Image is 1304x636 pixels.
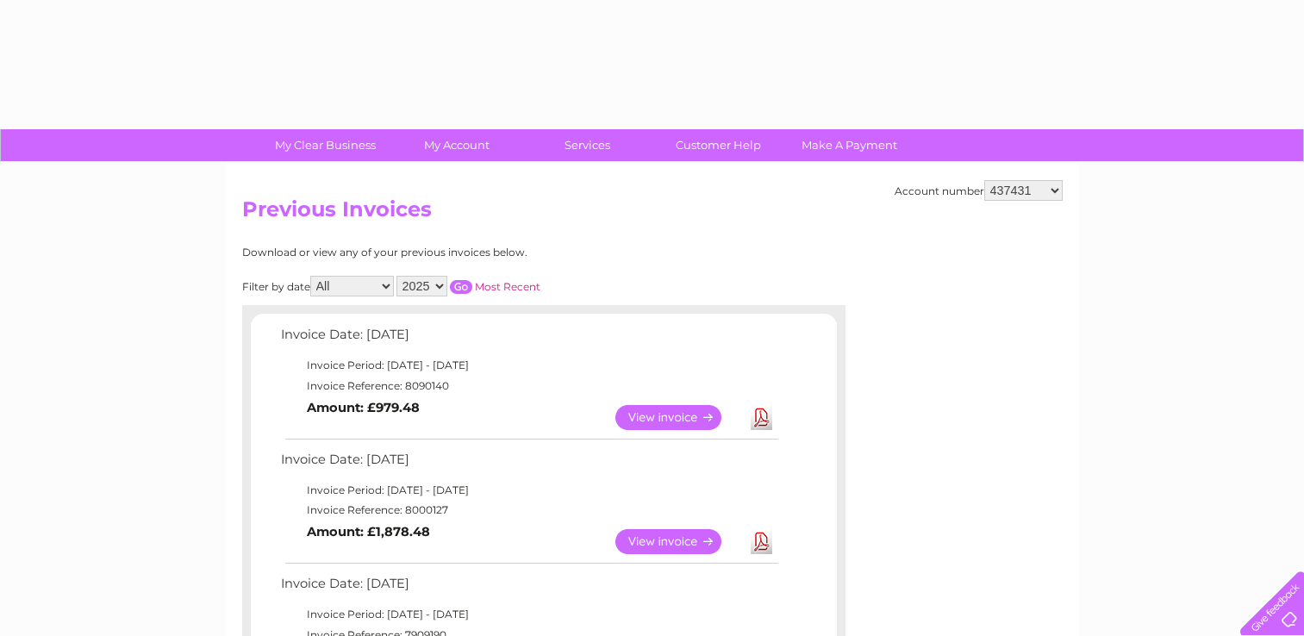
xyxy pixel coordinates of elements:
td: Invoice Period: [DATE] - [DATE] [277,480,781,501]
a: Services [516,129,658,161]
td: Invoice Date: [DATE] [277,323,781,355]
td: Invoice Reference: 8090140 [277,376,781,396]
b: Amount: £979.48 [307,400,420,415]
td: Invoice Date: [DATE] [277,448,781,480]
a: Make A Payment [778,129,920,161]
a: Download [751,529,772,554]
div: Filter by date [242,276,695,296]
div: Account number [895,180,1063,201]
a: Customer Help [647,129,789,161]
h2: Previous Invoices [242,197,1063,230]
td: Invoice Period: [DATE] - [DATE] [277,355,781,376]
td: Invoice Date: [DATE] [277,572,781,604]
a: Download [751,405,772,430]
a: View [615,405,742,430]
td: Invoice Reference: 8000127 [277,500,781,521]
a: My Clear Business [254,129,396,161]
a: View [615,529,742,554]
td: Invoice Period: [DATE] - [DATE] [277,604,781,625]
b: Amount: £1,878.48 [307,524,430,539]
a: Most Recent [475,280,540,293]
a: My Account [385,129,527,161]
div: Download or view any of your previous invoices below. [242,246,695,259]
